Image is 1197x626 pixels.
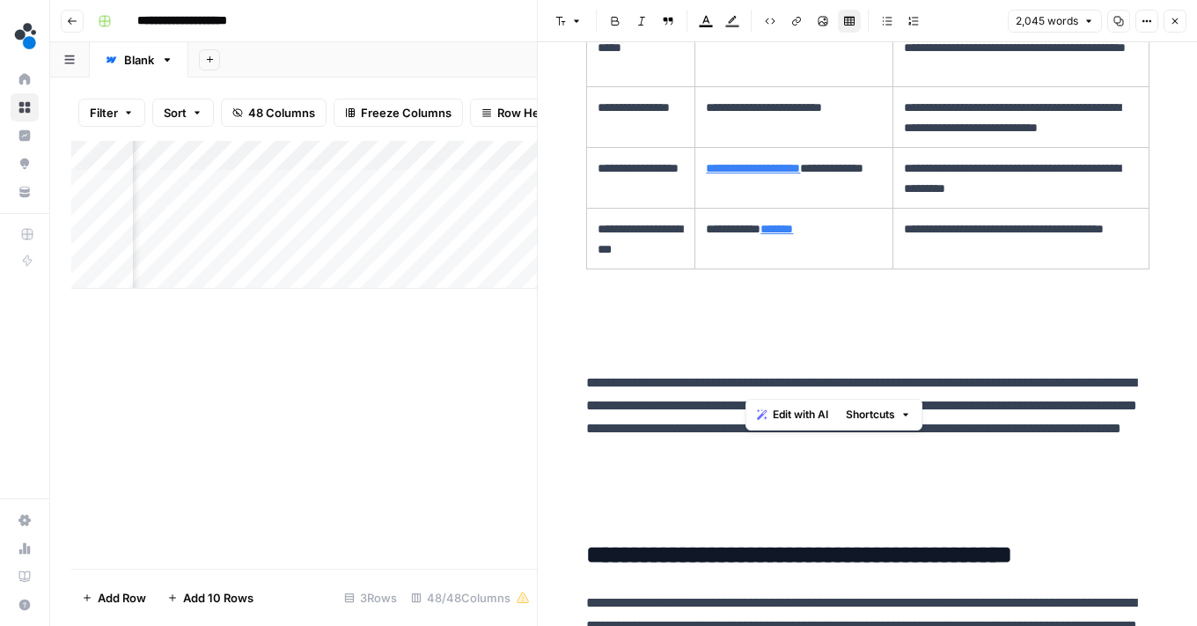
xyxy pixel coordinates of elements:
[164,104,187,122] span: Sort
[846,407,895,423] span: Shortcuts
[11,563,39,591] a: Learning Hub
[71,584,157,612] button: Add Row
[497,104,561,122] span: Row Height
[124,51,154,69] div: Blank
[98,589,146,607] span: Add Row
[90,42,188,77] a: Blank
[11,150,39,178] a: Opportunities
[1008,10,1102,33] button: 2,045 words
[773,407,828,423] span: Edit with AI
[337,584,404,612] div: 3 Rows
[11,93,39,122] a: Browse
[78,99,145,127] button: Filter
[90,104,118,122] span: Filter
[11,178,39,206] a: Your Data
[470,99,572,127] button: Row Height
[11,534,39,563] a: Usage
[750,403,835,426] button: Edit with AI
[404,584,537,612] div: 48/48 Columns
[11,20,42,52] img: spot.ai Logo
[157,584,264,612] button: Add 10 Rows
[183,589,253,607] span: Add 10 Rows
[11,122,39,150] a: Insights
[11,14,39,58] button: Workspace: spot.ai
[11,591,39,619] button: Help + Support
[11,506,39,534] a: Settings
[221,99,327,127] button: 48 Columns
[334,99,463,127] button: Freeze Columns
[839,403,918,426] button: Shortcuts
[152,99,214,127] button: Sort
[361,104,452,122] span: Freeze Columns
[1016,13,1078,29] span: 2,045 words
[248,104,315,122] span: 48 Columns
[11,65,39,93] a: Home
